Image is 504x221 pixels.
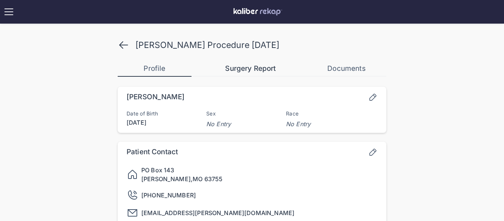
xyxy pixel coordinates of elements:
[118,61,191,77] button: Profile
[141,208,377,217] div: [EMAIL_ADDRESS][PERSON_NAME][DOMAIN_NAME]
[127,189,138,201] img: PhoneCall.5ca9f157.svg
[141,166,377,183] div: PO Box 143 [PERSON_NAME] , MO 63755
[310,64,383,73] div: Documents
[214,64,287,73] div: Surgery Report
[214,61,287,76] button: Surgery Report
[127,118,200,127] span: [DATE]
[206,111,280,117] span: Sex
[3,6,15,18] img: open menu icon
[286,120,360,128] span: No Entry
[118,64,191,73] div: Profile
[234,8,282,15] img: kaliber labs logo
[127,111,200,117] span: Date of Birth
[127,148,178,158] div: Patient Contact
[206,120,280,128] span: No Entry
[141,191,377,200] div: [PHONE_NUMBER]
[127,207,138,219] img: EnvelopeSimple.be2dc6a0.svg
[286,111,360,117] span: Race
[127,93,184,103] div: [PERSON_NAME]
[135,40,279,50] div: [PERSON_NAME] Procedure [DATE]
[127,169,138,180] img: House.26408258.svg
[310,61,383,76] button: Documents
